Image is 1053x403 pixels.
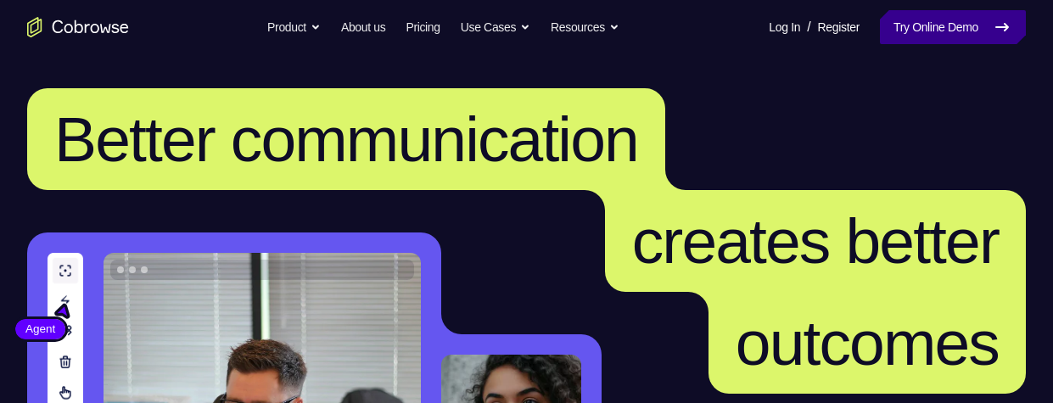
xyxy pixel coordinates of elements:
[818,10,860,44] a: Register
[341,10,385,44] a: About us
[736,307,999,378] span: outcomes
[769,10,800,44] a: Log In
[807,17,810,37] span: /
[632,205,999,277] span: creates better
[54,104,638,175] span: Better communication
[267,10,321,44] button: Product
[461,10,530,44] button: Use Cases
[880,10,1026,44] a: Try Online Demo
[551,10,619,44] button: Resources
[27,17,129,37] a: Go to the home page
[406,10,440,44] a: Pricing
